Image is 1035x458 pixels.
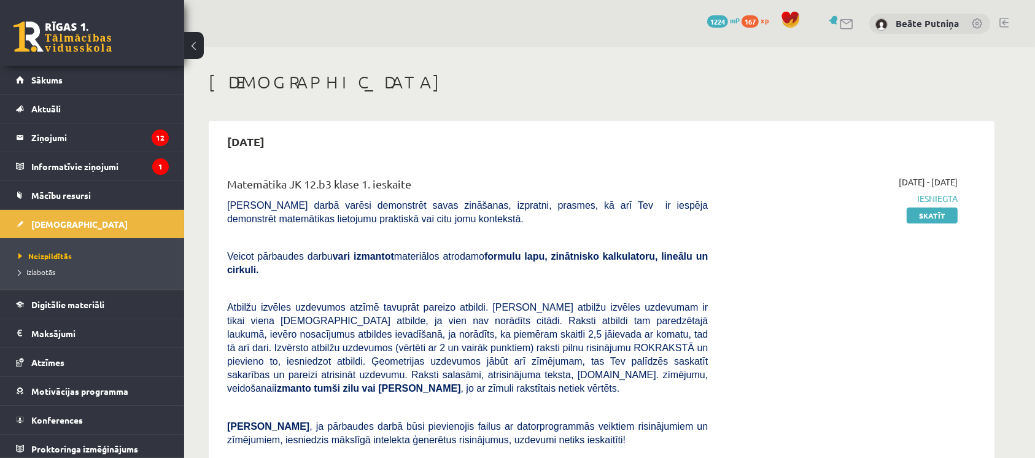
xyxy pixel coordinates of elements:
b: formulu lapu, zinātnisko kalkulatoru, lineālu un cirkuli. [227,251,708,275]
b: tumši zilu vai [PERSON_NAME] [314,383,460,394]
a: Neizpildītās [18,250,172,262]
span: 1224 [707,15,728,28]
i: 12 [152,130,169,146]
span: Motivācijas programma [31,386,128,397]
span: Digitālie materiāli [31,299,104,310]
i: 1 [152,158,169,175]
h1: [DEMOGRAPHIC_DATA] [209,72,994,93]
span: xp [761,15,769,25]
span: mP [730,15,740,25]
a: Skatīt [907,208,958,223]
a: Informatīvie ziņojumi1 [16,152,169,180]
legend: Maksājumi [31,319,169,347]
span: 167 [742,15,759,28]
a: Motivācijas programma [16,377,169,405]
a: Izlabotās [18,266,172,278]
span: [PERSON_NAME] darbā varēsi demonstrēt savas zināšanas, izpratni, prasmes, kā arī Tev ir iespēja d... [227,200,708,224]
span: , ja pārbaudes darbā būsi pievienojis failus ar datorprogrammās veiktiem risinājumiem un zīmējumi... [227,421,708,445]
span: Konferences [31,414,83,425]
span: Aktuāli [31,103,61,114]
span: Neizpildītās [18,251,72,261]
a: Aktuāli [16,95,169,123]
span: Atzīmes [31,357,64,368]
span: Iesniegta [726,192,958,205]
span: Veicot pārbaudes darbu materiālos atrodamo [227,251,708,275]
a: Atzīmes [16,348,169,376]
a: Digitālie materiāli [16,290,169,319]
a: [DEMOGRAPHIC_DATA] [16,210,169,238]
b: vari izmantot [333,251,394,262]
a: Ziņojumi12 [16,123,169,152]
a: Maksājumi [16,319,169,347]
span: Mācību resursi [31,190,91,201]
span: [PERSON_NAME] [227,421,309,432]
legend: Ziņojumi [31,123,169,152]
span: [DEMOGRAPHIC_DATA] [31,219,128,230]
a: Konferences [16,406,169,434]
a: Rīgas 1. Tālmācības vidusskola [14,21,112,52]
a: Sākums [16,66,169,94]
b: izmanto [274,383,311,394]
a: 167 xp [742,15,775,25]
span: Atbilžu izvēles uzdevumos atzīmē tavuprāt pareizo atbildi. [PERSON_NAME] atbilžu izvēles uzdevuma... [227,302,708,394]
span: Proktoringa izmēģinājums [31,443,138,454]
img: Beāte Putniņa [875,18,888,31]
span: Izlabotās [18,267,55,277]
a: 1224 mP [707,15,740,25]
a: Mācību resursi [16,181,169,209]
span: [DATE] - [DATE] [899,176,958,188]
legend: Informatīvie ziņojumi [31,152,169,180]
div: Matemātika JK 12.b3 klase 1. ieskaite [227,176,708,198]
a: Beāte Putniņa [896,17,959,29]
h2: [DATE] [215,127,277,156]
span: Sākums [31,74,63,85]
